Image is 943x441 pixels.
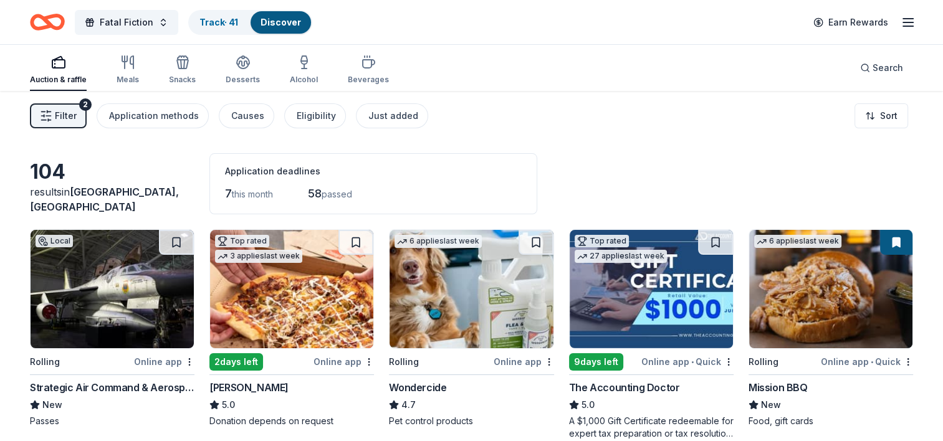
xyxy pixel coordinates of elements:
div: Rolling [749,354,778,369]
div: 2 [79,98,92,111]
div: Alcohol [290,75,318,85]
img: Image for Wondercide [390,230,553,348]
div: 3 applies last week [215,250,302,263]
button: Beverages [348,50,389,91]
span: 58 [308,187,322,200]
div: Online app Quick [641,354,734,369]
span: Search [873,60,903,75]
span: 7 [225,187,232,200]
span: passed [322,189,352,199]
div: Strategic Air Command & Aerospace Museum [30,380,194,395]
span: in [30,186,179,213]
a: Image for Wondercide6 applieslast weekRollingOnline appWondercide4.7Pet control products [389,229,553,427]
button: Snacks [169,50,196,91]
a: Earn Rewards [806,11,896,34]
button: Eligibility [284,103,346,128]
div: 2 days left [209,353,263,371]
div: Online app [314,354,374,369]
a: Discover [261,17,301,27]
button: Application methods [97,103,209,128]
button: Fatal Fiction [75,10,178,35]
button: Filter2 [30,103,87,128]
div: Just added [368,108,418,123]
a: Track· 41 [199,17,238,27]
div: 6 applies last week [395,235,482,248]
div: results [30,184,194,214]
div: Online app Quick [821,354,913,369]
div: 104 [30,159,194,184]
a: Image for The Accounting DoctorTop rated27 applieslast week9days leftOnline app•QuickThe Accounti... [569,229,734,440]
div: Food, gift cards [749,415,913,427]
img: Image for Casey's [210,230,373,348]
div: A $1,000 Gift Certificate redeemable for expert tax preparation or tax resolution services—recipi... [569,415,734,440]
div: Beverages [348,75,389,85]
button: Track· 41Discover [188,10,312,35]
button: Just added [356,103,428,128]
div: 9 days left [569,353,623,371]
div: Application methods [109,108,199,123]
div: Auction & raffle [30,75,87,85]
span: • [871,357,873,367]
a: Image for Strategic Air Command & Aerospace MuseumLocalRollingOnline appStrategic Air Command & A... [30,229,194,427]
a: Image for Casey'sTop rated3 applieslast week2days leftOnline app[PERSON_NAME]5.0Donation depends ... [209,229,374,427]
div: Wondercide [389,380,446,395]
div: Causes [231,108,264,123]
span: 4.7 [401,397,416,412]
img: Image for Strategic Air Command & Aerospace Museum [31,230,194,348]
div: The Accounting Doctor [569,380,680,395]
button: Search [850,55,913,80]
span: Sort [880,108,898,123]
div: Local [36,235,73,247]
div: Top rated [575,235,629,247]
div: Passes [30,415,194,427]
div: Snacks [169,75,196,85]
button: Sort [854,103,908,128]
div: 6 applies last week [754,235,841,248]
a: Image for Mission BBQ6 applieslast weekRollingOnline app•QuickMission BBQNewFood, gift cards [749,229,913,427]
button: Auction & raffle [30,50,87,91]
button: Causes [219,103,274,128]
img: Image for Mission BBQ [749,230,912,348]
div: Rolling [389,354,419,369]
span: New [42,397,62,412]
div: 27 applies last week [575,250,667,263]
div: Mission BBQ [749,380,808,395]
a: Home [30,7,65,37]
button: Meals [117,50,139,91]
div: Application deadlines [225,164,522,179]
span: [GEOGRAPHIC_DATA], [GEOGRAPHIC_DATA] [30,186,179,213]
div: Online app [134,354,194,369]
span: 5.0 [222,397,235,412]
span: Filter [55,108,77,123]
div: Meals [117,75,139,85]
span: Fatal Fiction [100,15,153,30]
span: this month [232,189,273,199]
div: [PERSON_NAME] [209,380,289,395]
div: Top rated [215,235,269,247]
div: Online app [494,354,554,369]
button: Alcohol [290,50,318,91]
img: Image for The Accounting Doctor [570,230,733,348]
div: Pet control products [389,415,553,427]
div: Desserts [226,75,260,85]
span: New [761,397,781,412]
span: • [691,357,694,367]
button: Desserts [226,50,260,91]
div: Eligibility [297,108,336,123]
div: Donation depends on request [209,415,374,427]
div: Rolling [30,354,60,369]
span: 5.0 [582,397,595,412]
